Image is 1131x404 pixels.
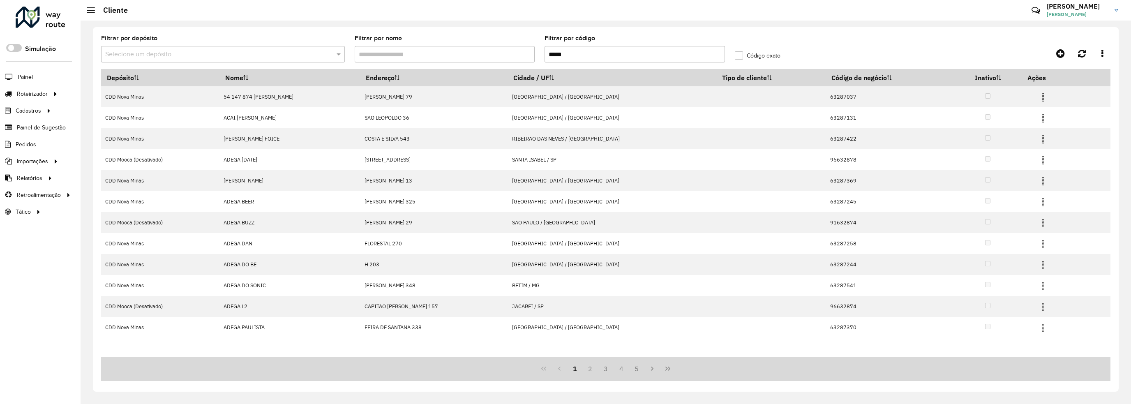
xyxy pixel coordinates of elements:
td: 54 147 874 [PERSON_NAME] [219,86,360,107]
td: [GEOGRAPHIC_DATA] / [GEOGRAPHIC_DATA] [508,254,716,275]
td: SAO LEOPOLDO 36 [360,107,508,128]
td: SAO PAULO / [GEOGRAPHIC_DATA] [508,212,716,233]
td: [PERSON_NAME] [219,170,360,191]
th: Código de negócio [826,69,954,86]
span: Tático [16,208,31,216]
button: 5 [629,361,645,376]
td: 63287244 [826,254,954,275]
td: 91632874 [826,212,954,233]
span: Relatórios [17,174,42,182]
label: Filtrar por depósito [101,33,157,43]
td: [GEOGRAPHIC_DATA] / [GEOGRAPHIC_DATA] [508,86,716,107]
td: FLORESTAL 270 [360,233,508,254]
td: ADEGA DAN [219,233,360,254]
th: Cidade / UF [508,69,716,86]
button: 4 [614,361,629,376]
td: ADEGA L2 [219,296,360,317]
td: [PERSON_NAME] FOICE [219,128,360,149]
span: [PERSON_NAME] [1047,11,1108,18]
span: Cadastros [16,106,41,115]
h3: [PERSON_NAME] [1047,2,1108,10]
td: [STREET_ADDRESS] [360,149,508,170]
td: ADEGA [DATE] [219,149,360,170]
td: RIBEIRAO DAS NEVES / [GEOGRAPHIC_DATA] [508,128,716,149]
td: FEIRA DE SANTANA 338 [360,317,508,338]
td: CDD Nova Minas [101,254,219,275]
td: CDD Nova Minas [101,86,219,107]
td: 63287131 [826,107,954,128]
td: ADEGA DO BE [219,254,360,275]
td: CDD Nova Minas [101,317,219,338]
td: JACAREI / SP [508,296,716,317]
th: Ações [1022,69,1071,86]
td: 63287245 [826,191,954,212]
td: [PERSON_NAME] 348 [360,275,508,296]
td: CDD Nova Minas [101,128,219,149]
th: Nome [219,69,360,86]
td: ADEGA DO SONIC [219,275,360,296]
span: Roteirizador [17,90,48,98]
td: 63287422 [826,128,954,149]
label: Filtrar por nome [355,33,402,43]
td: CDD Nova Minas [101,275,219,296]
td: CDD Nova Minas [101,107,219,128]
td: COSTA E SILVA 543 [360,128,508,149]
label: Filtrar por código [545,33,595,43]
button: 1 [567,361,583,376]
th: Depósito [101,69,219,86]
span: Pedidos [16,140,36,149]
td: 63287037 [826,86,954,107]
td: [GEOGRAPHIC_DATA] / [GEOGRAPHIC_DATA] [508,107,716,128]
td: BETIM / MG [508,275,716,296]
td: [PERSON_NAME] 79 [360,86,508,107]
td: ADEGA BEER [219,191,360,212]
td: ACAI [PERSON_NAME] [219,107,360,128]
span: Painel de Sugestão [17,123,66,132]
td: H 203 [360,254,508,275]
td: CDD Nova Minas [101,170,219,191]
td: [PERSON_NAME] 325 [360,191,508,212]
td: [GEOGRAPHIC_DATA] / [GEOGRAPHIC_DATA] [508,191,716,212]
td: 96632878 [826,149,954,170]
td: CDD Mooca (Desativado) [101,212,219,233]
th: Endereço [360,69,508,86]
th: Tipo de cliente [716,69,826,86]
td: 63287258 [826,233,954,254]
td: CDD Mooca (Desativado) [101,296,219,317]
td: SANTA ISABEL / SP [508,149,716,170]
td: [GEOGRAPHIC_DATA] / [GEOGRAPHIC_DATA] [508,170,716,191]
td: ADEGA PAULISTA [219,317,360,338]
td: ADEGA BUZZ [219,212,360,233]
a: Contato Rápido [1027,2,1045,19]
label: Simulação [25,44,56,54]
span: Importações [17,157,48,166]
td: [PERSON_NAME] 13 [360,170,508,191]
button: 2 [582,361,598,376]
td: CAPITAO [PERSON_NAME] 157 [360,296,508,317]
td: CDD Nova Minas [101,191,219,212]
td: [GEOGRAPHIC_DATA] / [GEOGRAPHIC_DATA] [508,233,716,254]
th: Inativo [954,69,1022,86]
td: 63287541 [826,275,954,296]
td: [GEOGRAPHIC_DATA] / [GEOGRAPHIC_DATA] [508,317,716,338]
span: Retroalimentação [17,191,61,199]
td: CDD Mooca (Desativado) [101,149,219,170]
button: Last Page [660,361,676,376]
td: 96632874 [826,296,954,317]
h2: Cliente [95,6,128,15]
button: Next Page [644,361,660,376]
td: [PERSON_NAME] 29 [360,212,508,233]
td: 63287370 [826,317,954,338]
td: 63287369 [826,170,954,191]
button: 3 [598,361,614,376]
label: Código exato [735,51,780,60]
td: CDD Nova Minas [101,233,219,254]
span: Painel [18,73,33,81]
